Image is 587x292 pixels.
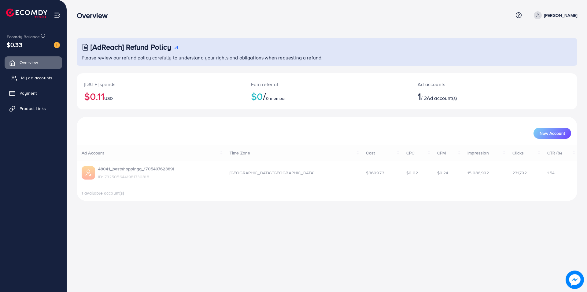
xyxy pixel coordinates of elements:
[20,90,37,96] span: Payment
[7,40,22,49] span: $0.33
[418,81,528,88] p: Ad accounts
[6,9,47,18] img: logo
[251,90,403,102] h2: $0
[418,89,421,103] span: 1
[20,59,38,66] span: Overview
[77,11,113,20] h3: Overview
[266,95,286,101] span: 0 member
[82,54,574,61] p: Please review our refund policy carefully to understand your rights and obligations when requesti...
[418,90,528,102] h2: / 2
[5,72,62,84] a: My ad accounts
[251,81,403,88] p: Earn referral
[566,271,584,289] img: image
[5,56,62,69] a: Overview
[84,90,236,102] h2: $0.11
[7,34,40,40] span: Ecomdy Balance
[54,12,61,19] img: menu
[263,89,266,103] span: /
[20,105,46,112] span: Product Links
[531,11,577,19] a: [PERSON_NAME]
[84,81,236,88] p: [DATE] spends
[54,42,60,48] img: image
[533,128,571,139] button: New Account
[540,131,565,135] span: New Account
[5,87,62,99] a: Payment
[104,95,113,101] span: USD
[5,102,62,115] a: Product Links
[90,43,171,51] h3: [AdReach] Refund Policy
[427,95,457,101] span: Ad account(s)
[21,75,52,81] span: My ad accounts
[544,12,577,19] p: [PERSON_NAME]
